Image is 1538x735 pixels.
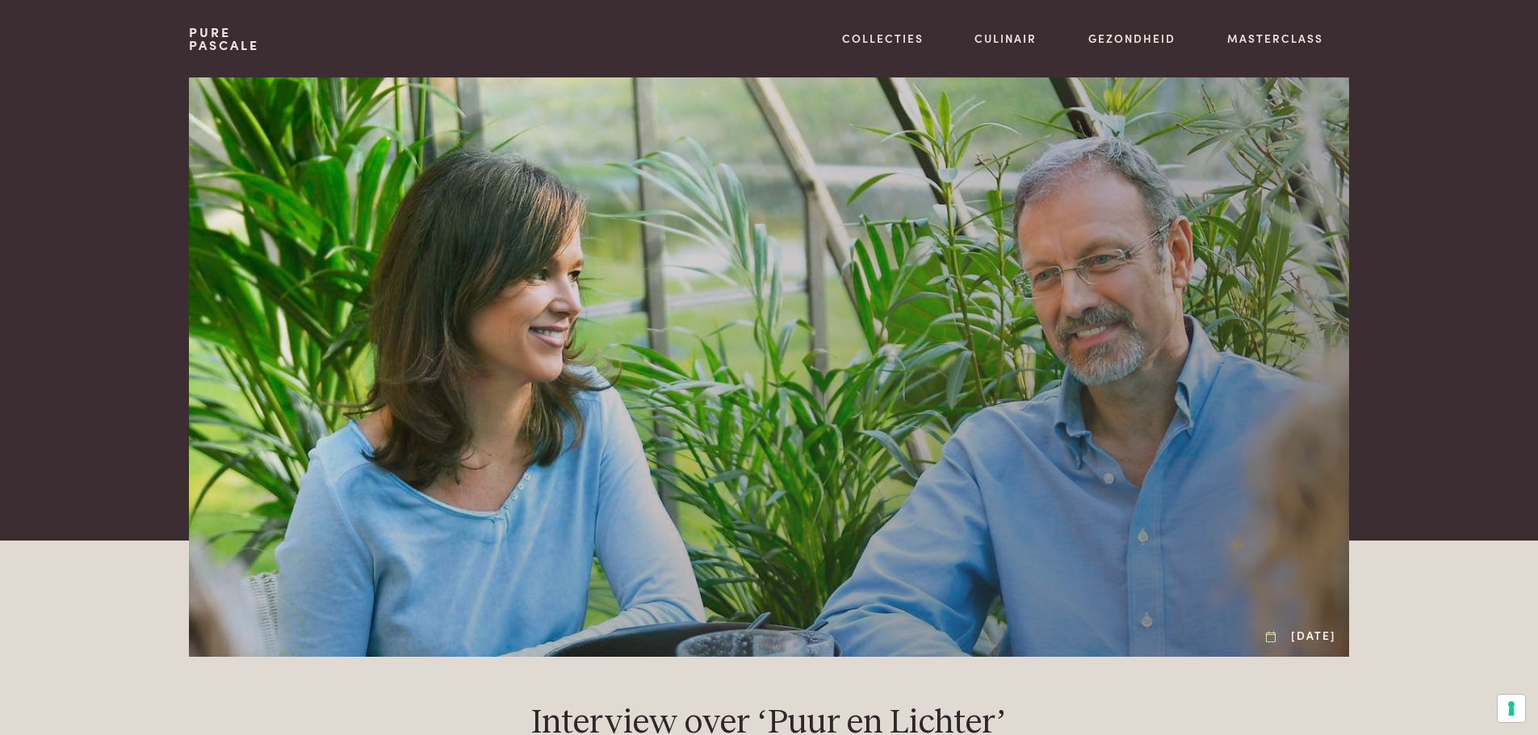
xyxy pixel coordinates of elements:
button: Uw voorkeuren voor toestemming voor trackingtechnologieën [1498,695,1525,722]
a: PurePascale [189,26,259,52]
a: Culinair [974,30,1037,47]
div: [DATE] [1266,627,1336,644]
a: Masterclass [1227,30,1323,47]
a: Collecties [842,30,924,47]
a: Gezondheid [1088,30,1176,47]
